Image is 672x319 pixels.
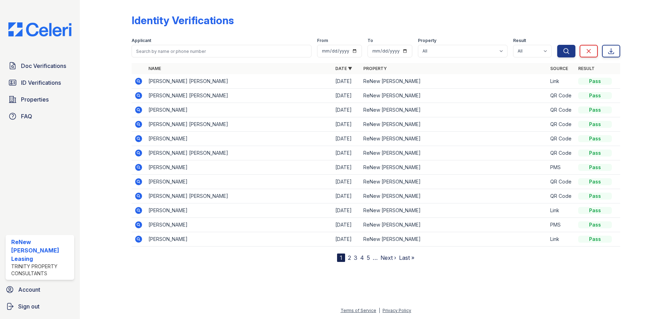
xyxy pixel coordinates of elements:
[332,89,360,103] td: [DATE]
[547,160,575,175] td: PMS
[332,146,360,160] td: [DATE]
[578,135,612,142] div: Pass
[578,106,612,113] div: Pass
[21,62,66,70] span: Doc Verifications
[578,178,612,185] div: Pass
[547,146,575,160] td: QR Code
[6,59,74,73] a: Doc Verifications
[332,132,360,146] td: [DATE]
[578,92,612,99] div: Pass
[363,66,387,71] a: Property
[550,66,568,71] a: Source
[332,160,360,175] td: [DATE]
[578,66,595,71] a: Result
[547,189,575,203] td: QR Code
[146,160,332,175] td: [PERSON_NAME]
[332,74,360,89] td: [DATE]
[547,218,575,232] td: PMS
[578,193,612,200] div: Pass
[332,117,360,132] td: [DATE]
[146,203,332,218] td: [PERSON_NAME]
[146,232,332,247] td: [PERSON_NAME]
[513,38,526,43] label: Result
[146,218,332,232] td: [PERSON_NAME]
[348,254,351,261] a: 2
[6,92,74,106] a: Properties
[21,78,61,87] span: ID Verifications
[360,74,547,89] td: ReNew [PERSON_NAME]
[373,254,378,262] span: …
[547,117,575,132] td: QR Code
[547,74,575,89] td: Link
[341,308,376,313] a: Terms of Service
[399,254,414,261] a: Last »
[578,207,612,214] div: Pass
[18,285,40,294] span: Account
[354,254,357,261] a: 3
[360,232,547,247] td: ReNew [PERSON_NAME]
[547,175,575,189] td: QR Code
[367,254,370,261] a: 5
[360,175,547,189] td: ReNew [PERSON_NAME]
[380,254,396,261] a: Next ›
[146,89,332,103] td: [PERSON_NAME] [PERSON_NAME]
[360,160,547,175] td: ReNew [PERSON_NAME]
[3,22,77,36] img: CE_Logo_Blue-a8612792a0a2168367f1c8372b55b34899dd931a85d93a1a3d3e32e68fde9ad4.png
[146,189,332,203] td: [PERSON_NAME] [PERSON_NAME]
[335,66,352,71] a: Date ▼
[360,254,364,261] a: 4
[146,146,332,160] td: [PERSON_NAME] [PERSON_NAME]
[360,218,547,232] td: ReNew [PERSON_NAME]
[578,121,612,128] div: Pass
[146,103,332,117] td: [PERSON_NAME]
[18,302,40,311] span: Sign out
[3,283,77,297] a: Account
[360,203,547,218] td: ReNew [PERSON_NAME]
[332,218,360,232] td: [DATE]
[360,89,547,103] td: ReNew [PERSON_NAME]
[146,132,332,146] td: [PERSON_NAME]
[578,236,612,243] div: Pass
[578,78,612,85] div: Pass
[6,76,74,90] a: ID Verifications
[21,112,32,120] span: FAQ
[3,299,77,313] a: Sign out
[146,175,332,189] td: [PERSON_NAME]
[360,103,547,117] td: ReNew [PERSON_NAME]
[547,203,575,218] td: Link
[332,203,360,218] td: [DATE]
[148,66,161,71] a: Name
[332,103,360,117] td: [DATE]
[332,175,360,189] td: [DATE]
[367,38,373,43] label: To
[11,238,71,263] div: ReNew [PERSON_NAME] Leasing
[360,146,547,160] td: ReNew [PERSON_NAME]
[21,95,49,104] span: Properties
[132,45,311,57] input: Search by name or phone number
[332,189,360,203] td: [DATE]
[360,189,547,203] td: ReNew [PERSON_NAME]
[11,263,71,277] div: Trinity Property Consultants
[146,117,332,132] td: [PERSON_NAME] [PERSON_NAME]
[547,232,575,247] td: Link
[578,221,612,228] div: Pass
[6,109,74,123] a: FAQ
[360,117,547,132] td: ReNew [PERSON_NAME]
[146,74,332,89] td: [PERSON_NAME] [PERSON_NAME]
[547,89,575,103] td: QR Code
[337,254,345,262] div: 1
[317,38,328,43] label: From
[379,308,380,313] div: |
[578,150,612,157] div: Pass
[547,103,575,117] td: QR Code
[332,232,360,247] td: [DATE]
[418,38,436,43] label: Property
[132,14,234,27] div: Identity Verifications
[547,132,575,146] td: QR Code
[578,164,612,171] div: Pass
[360,132,547,146] td: ReNew [PERSON_NAME]
[132,38,151,43] label: Applicant
[383,308,411,313] a: Privacy Policy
